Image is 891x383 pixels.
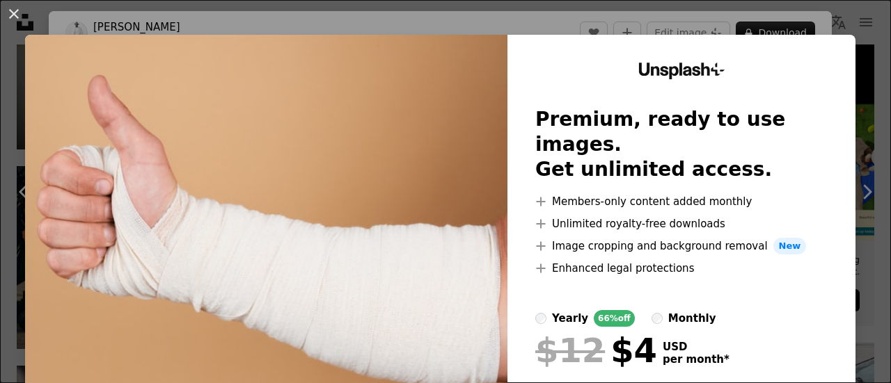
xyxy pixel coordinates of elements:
[535,238,828,254] li: Image cropping and background removal
[594,310,635,327] div: 66% off
[535,107,828,182] h2: Premium, ready to use images. Get unlimited access.
[535,215,828,232] li: Unlimited royalty-free downloads
[663,341,730,353] span: USD
[535,193,828,210] li: Members-only content added monthly
[535,313,546,324] input: yearly66%off
[663,353,730,366] span: per month *
[535,332,657,368] div: $4
[668,310,716,327] div: monthly
[535,332,605,368] span: $12
[773,238,807,254] span: New
[535,260,828,277] li: Enhanced legal protections
[652,313,663,324] input: monthly
[552,310,588,327] div: yearly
